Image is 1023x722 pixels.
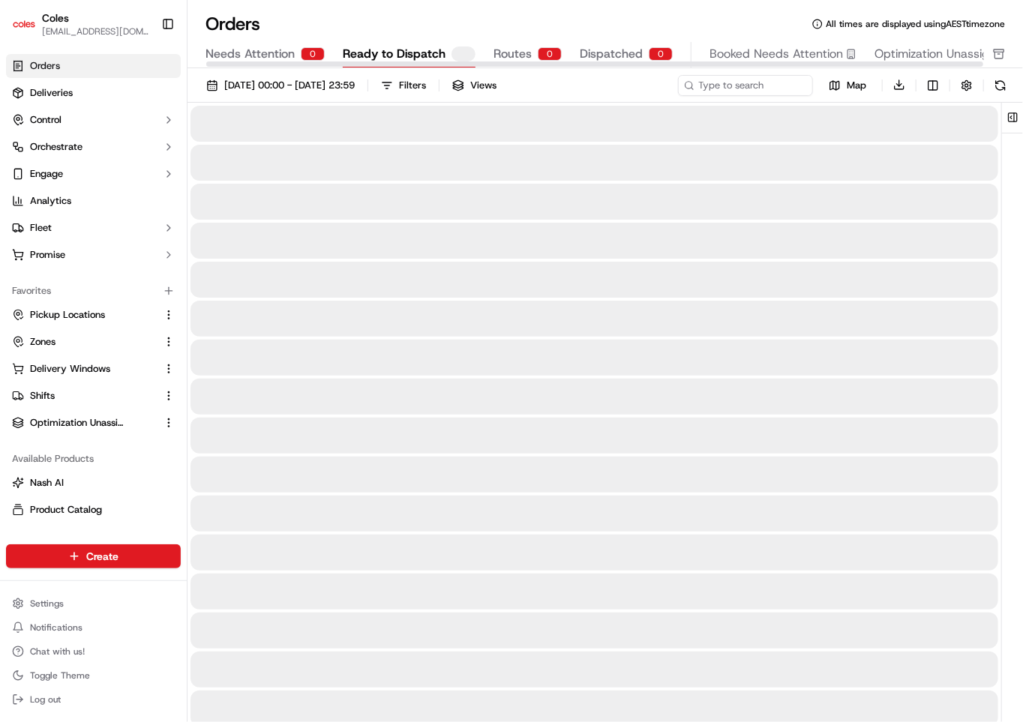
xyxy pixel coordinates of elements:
button: Engage [6,162,181,186]
button: Zones [6,330,181,354]
button: Optimization Unassigned Orders [6,411,181,435]
span: [DATE] 00:00 - [DATE] 23:59 [224,79,355,92]
span: Pylon [149,254,181,265]
h1: Orders [205,12,260,36]
a: Optimization Unassigned Orders [12,416,157,430]
button: Filters [374,75,433,96]
div: 0 [301,47,325,61]
button: Fleet [6,216,181,240]
span: All times are displayed using AEST timezone [826,18,1005,30]
span: Fleet [30,221,52,235]
input: Type to search [678,75,813,96]
span: Needs Attention [205,45,295,63]
span: Create [86,549,118,564]
span: Engage [30,167,63,181]
button: Promise [6,243,181,267]
span: Notifications [30,622,82,634]
span: Views [470,79,496,92]
div: Filters [399,79,426,92]
span: Optimization Unassigned Orders [30,416,124,430]
span: Knowledge Base [30,217,115,232]
button: Delivery Windows [6,357,181,381]
a: Analytics [6,189,181,213]
span: Orders [30,59,60,73]
a: Nash AI [12,476,175,490]
span: Orchestrate [30,140,82,154]
span: Booked Needs Attention [709,45,843,63]
span: Toggle Theme [30,670,90,682]
span: Pickup Locations [30,308,105,322]
span: Returns [30,530,64,544]
button: Coles [42,10,69,25]
span: Product Catalog [30,503,102,517]
span: Analytics [30,194,71,208]
a: Powered byPylon [106,253,181,265]
span: Settings [30,598,64,610]
button: Map [819,76,876,94]
div: 📗 [15,219,27,231]
a: 💻API Documentation [121,211,247,238]
button: Chat with us! [6,641,181,662]
div: 0 [649,47,673,61]
div: We're available if you need us! [51,158,190,170]
button: Returns [6,525,181,549]
button: Orchestrate [6,135,181,159]
span: Chat with us! [30,646,85,658]
img: 1736555255976-a54dd68f-1ca7-489b-9aae-adbdc363a1c4 [15,143,42,170]
a: Deliveries [6,81,181,105]
span: Dispatched [580,45,643,63]
button: Log out [6,689,181,710]
button: Settings [6,593,181,614]
a: Shifts [12,389,157,403]
a: Zones [12,335,157,349]
span: Promise [30,248,65,262]
button: Views [445,75,503,96]
span: API Documentation [142,217,241,232]
button: [DATE] 00:00 - [DATE] 23:59 [199,75,361,96]
a: Returns [12,530,175,544]
span: Zones [30,335,55,349]
button: ColesColes[EMAIL_ADDRESS][DOMAIN_NAME] [6,6,155,42]
div: 💻 [127,219,139,231]
img: Coles [12,12,36,36]
button: Nash AI [6,471,181,495]
span: Shifts [30,389,55,403]
span: Nash AI [30,476,64,490]
button: Product Catalog [6,498,181,522]
a: Product Catalog [12,503,175,517]
div: 0 [538,47,562,61]
span: Log out [30,694,61,706]
button: Toggle Theme [6,665,181,686]
a: Pickup Locations [12,308,157,322]
button: Control [6,108,181,132]
a: Orders [6,54,181,78]
p: Welcome 👋 [15,60,273,84]
img: Nash [15,15,45,45]
a: 📗Knowledge Base [9,211,121,238]
button: Create [6,544,181,568]
span: Ready to Dispatch [343,45,445,63]
div: Available Products [6,447,181,471]
span: Map [847,79,866,92]
span: Deliveries [30,86,73,100]
span: Routes [493,45,532,63]
span: Delivery Windows [30,362,110,376]
a: Delivery Windows [12,362,157,376]
button: Refresh [990,75,1011,96]
button: Notifications [6,617,181,638]
button: Start new chat [255,148,273,166]
div: Start new chat [51,143,246,158]
button: Pickup Locations [6,303,181,327]
button: [EMAIL_ADDRESS][DOMAIN_NAME] [42,25,149,37]
span: Control [30,113,61,127]
div: Favorites [6,279,181,303]
button: Shifts [6,384,181,408]
input: Got a question? Start typing here... [39,97,270,112]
